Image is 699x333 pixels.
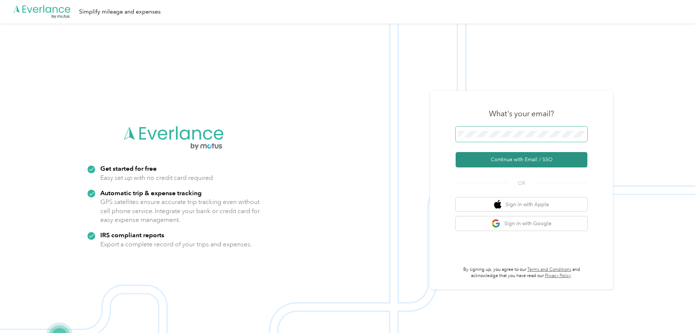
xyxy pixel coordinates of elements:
[100,189,202,197] strong: Automatic trip & expense tracking
[79,7,161,16] div: Simplify mileage and expenses
[100,164,157,172] strong: Get started for free
[545,273,571,279] a: Privacy Policy
[509,179,534,187] span: OR
[456,216,587,231] button: google logoSign in with Google
[494,200,501,209] img: apple logo
[456,266,587,279] p: By signing up, you agree to our and acknowledge that you have read our .
[491,219,501,228] img: google logo
[456,152,587,167] button: Continue with Email / SSO
[100,173,213,182] p: Easy set up with no credit card required
[489,109,554,119] h3: What's your email?
[100,240,252,249] p: Export a complete record of your trips and expenses.
[100,231,164,239] strong: IRS compliant reports
[456,197,587,212] button: apple logoSign in with Apple
[100,197,260,224] p: GPS satellites ensure accurate trip tracking even without cell phone service. Integrate your bank...
[527,267,571,272] a: Terms and Conditions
